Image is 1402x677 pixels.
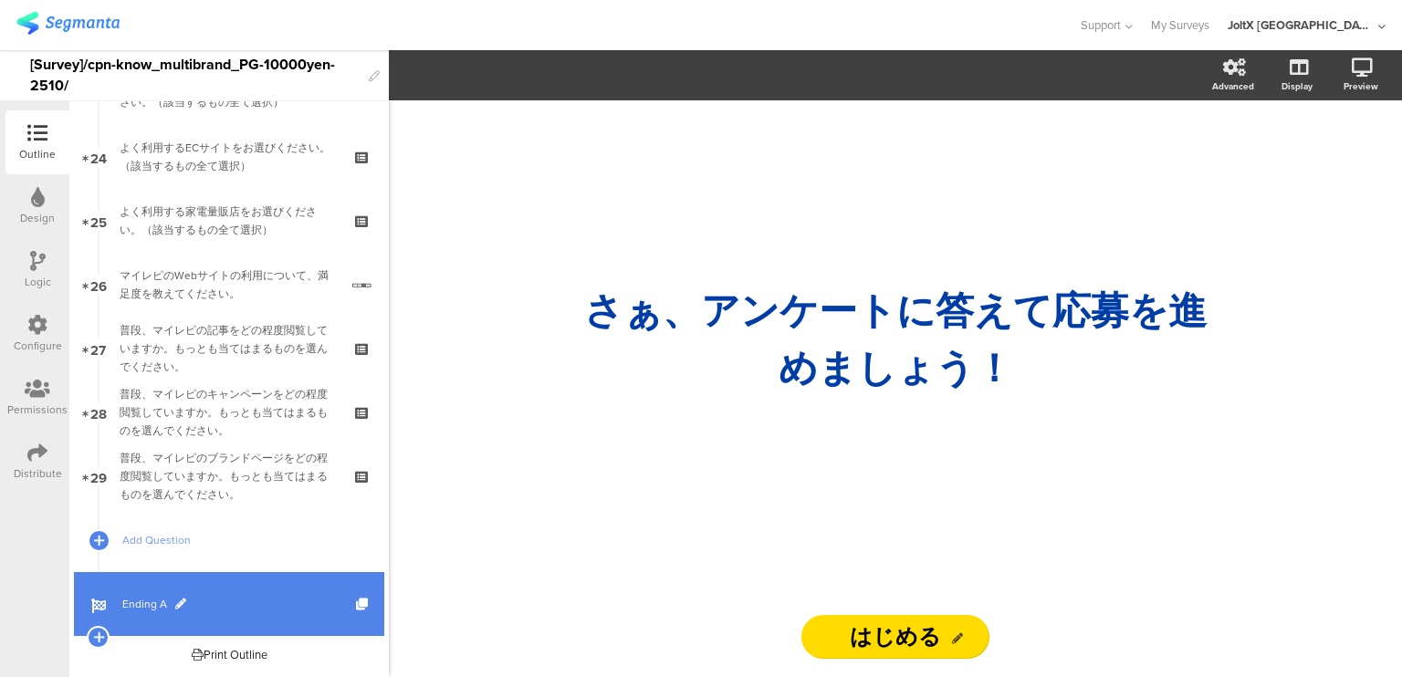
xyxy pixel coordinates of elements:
div: Logic [25,274,51,290]
div: Design [20,210,55,226]
a: 24 よく利用するECサイトをお選びください。（該当するもの全て選択） [74,125,384,189]
span: 26 [90,275,107,295]
span: Support [1081,16,1121,34]
input: Start [801,615,989,659]
span: 24 [90,147,107,167]
div: [Survey]/cpn-know_multibrand_PG-10000yen-2510/ [30,50,360,100]
img: segmanta logo [16,12,120,35]
div: よく利用する家電量販店をお選びください。（該当するもの全て選択） [120,203,338,239]
div: Preview [1344,79,1378,93]
div: マイレピのWebサイトの利用について、満足度を教えてください。 [120,266,339,303]
div: Outline [19,146,56,162]
div: Print Outline [192,646,267,663]
div: Advanced [1212,79,1254,93]
span: Ending A [122,595,356,613]
span: Add Question [122,531,356,549]
strong: さぁ、ア ンケートに答えて応募を進めましょう！ [584,286,1207,391]
a: 26 マイレピのWebサイトの利用について、満足度を教えてください。 [74,253,384,317]
div: 普段、マイレピのキャンペーンをどの程度閲覧していますか。もっとも当てはまるものを選んでください。 [120,385,338,440]
a: Ending A [74,572,384,636]
span: 23 [90,83,107,103]
div: Permissions [7,401,68,418]
span: 29 [90,466,107,486]
a: 29 普段、マイレピのブランドページをどの程度閲覧していますか。もっとも当てはまるものを選んでください。 [74,444,384,508]
a: 28 普段、マイレピのキャンペーンをどの程度閲覧していますか。もっとも当てはまるものを選んでください。 [74,380,384,444]
a: 27 普段、マイレピの記事をどの程度閲覧していますか。もっとも当てはまるものを選んでください。 [74,317,384,380]
span: 25 [90,211,107,231]
a: 25 よく利用する家電量販店をお選びください。（該当するもの全て選択） [74,189,384,253]
div: 普段、マイレピのブランドページをどの程度閲覧していますか。もっとも当てはまるものを選んでください。 [120,449,338,504]
span: 28 [90,402,107,422]
span: 27 [90,338,106,359]
div: 普段、マイレピの記事をどの程度閲覧していますか。もっとも当てはまるものを選んでください。 [120,321,338,376]
div: Configure [14,338,62,354]
div: Display [1282,79,1313,93]
i: Duplicate [356,599,371,610]
div: よく利用するECサイトをお選びください。（該当するもの全て選択） [120,139,338,175]
div: Distribute [14,465,62,482]
div: JoltX [GEOGRAPHIC_DATA] [1228,16,1374,34]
